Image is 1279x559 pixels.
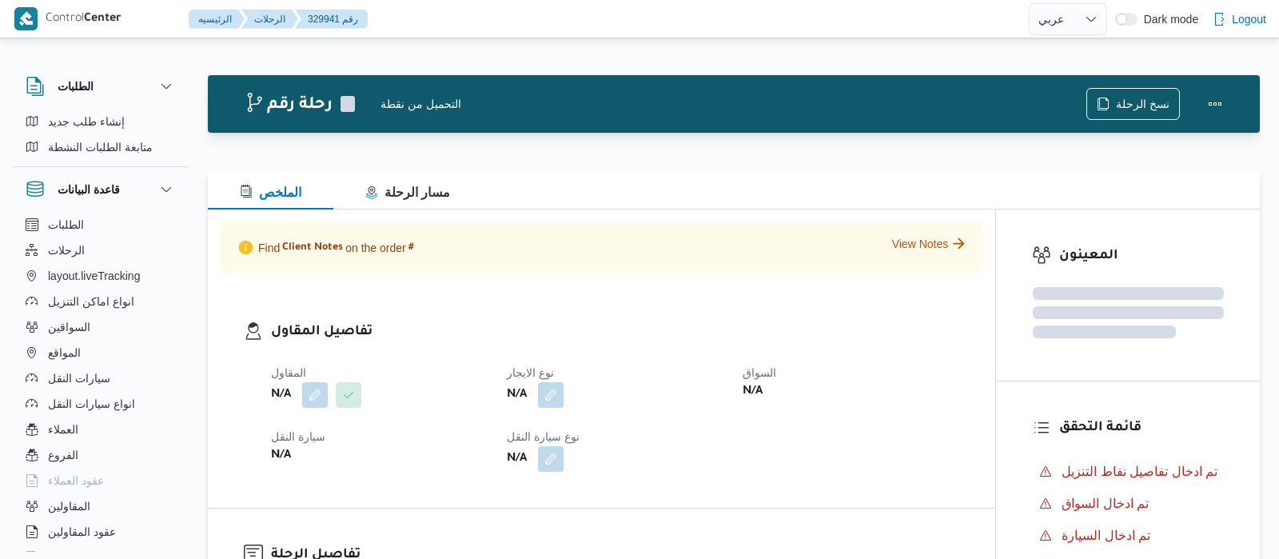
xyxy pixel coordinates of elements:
span: Logout [1232,10,1266,29]
button: الطلبات [26,77,176,96]
span: إنشاء طلب جديد [48,112,125,131]
b: N/A [743,382,763,401]
b: N/A [507,385,527,405]
h3: الطلبات [58,77,94,96]
button: عقود المقاولين [19,519,182,545]
h3: المعينون [1059,246,1224,267]
button: عقود العملاء [19,468,182,493]
span: المقاول [271,366,306,379]
span: تم ادخال السواق [1062,497,1149,510]
button: سيارات النقل [19,365,182,391]
button: layout.liveTracking [19,263,182,289]
button: نسخ الرحلة [1086,88,1180,120]
div: الطلبات [13,109,189,166]
h3: قاعدة البيانات [58,180,120,199]
button: 329941 رقم [295,10,368,29]
button: قاعدة البيانات [26,180,176,199]
span: مسار الرحلة [365,186,450,199]
span: السواقين [48,317,90,337]
button: المقاولين [19,493,182,519]
span: المواقع [48,343,81,362]
span: المقاولين [48,497,90,516]
span: # [408,242,414,254]
button: الرحلات [19,238,182,263]
button: تم ادخال السيارة [1033,523,1224,549]
span: السواق [743,366,776,379]
div: التحميل من نقطة [381,96,1086,113]
button: إنشاء طلب جديد [19,109,182,134]
span: عقود العملاء [48,471,104,490]
span: layout.liveTracking [48,266,140,285]
span: انواع سيارات النقل [48,394,135,413]
span: الطلبات [48,215,84,234]
button: المواقع [19,340,182,365]
span: تم ادخال السيارة [1062,526,1150,545]
span: متابعة الطلبات النشطة [48,138,153,157]
button: العملاء [19,417,182,442]
span: سيارة النقل [271,430,325,443]
span: الفروع [48,445,78,465]
div: قاعدة البيانات [13,212,189,558]
button: انواع سيارات النقل [19,391,182,417]
b: N/A [507,449,527,469]
button: الفروع [19,442,182,468]
span: تم ادخال السواق [1062,494,1149,513]
img: X8yXhbKr1z7QwAAAABJRU5ErkJggg== [14,7,38,30]
button: View Notes [892,235,970,252]
button: الرحلات [241,10,298,29]
p: Find on the order [233,235,416,260]
span: Client Notes [282,242,343,254]
button: تم ادخال تفاصيل نفاط التنزيل [1033,459,1224,485]
b: N/A [271,385,291,405]
button: Actions [1199,88,1231,120]
button: انواع اماكن التنزيل [19,289,182,314]
button: الرئيسيه [189,10,245,29]
span: تم ادخال تفاصيل نفاط التنزيل [1062,465,1217,478]
span: تم ادخال السيارة [1062,529,1150,542]
h3: تفاصيل المقاول [271,321,959,343]
span: الملخص [240,186,301,199]
button: متابعة الطلبات النشطة [19,134,182,160]
span: عقود المقاولين [48,522,116,541]
span: تم ادخال تفاصيل نفاط التنزيل [1062,462,1217,481]
button: تم ادخال السواق [1033,491,1224,517]
b: Center [84,13,122,26]
span: الرحلات [48,241,85,260]
b: N/A [271,446,291,465]
iframe: chat widget [16,495,67,543]
span: Dark mode [1138,13,1198,26]
span: سيارات النقل [48,369,110,388]
span: نسخ الرحلة [1116,94,1169,114]
button: السواقين [19,314,182,340]
span: نوع الايجار [507,366,554,379]
h3: قائمة التحقق [1059,417,1224,439]
button: الطلبات [19,212,182,238]
span: انواع اماكن التنزيل [48,292,134,311]
span: العملاء [48,420,78,439]
h2: رحلة رقم [245,95,333,116]
button: Logout [1206,3,1273,35]
span: نوع سيارة النقل [507,430,580,443]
